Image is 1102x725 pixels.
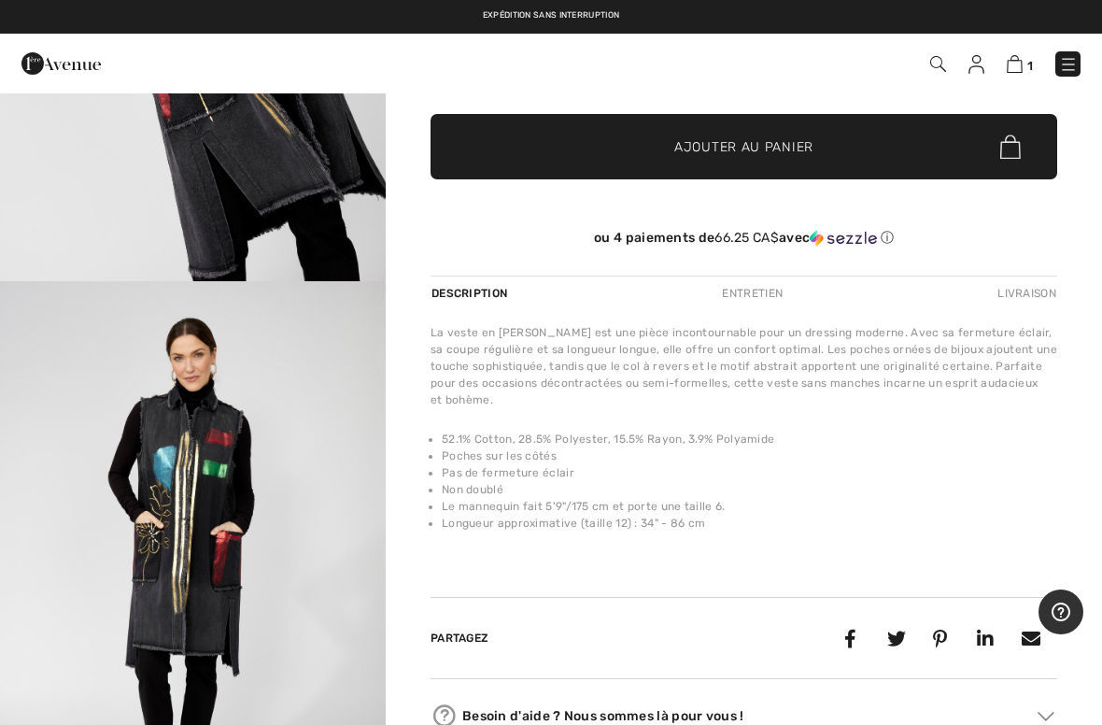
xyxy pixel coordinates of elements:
div: La veste en [PERSON_NAME] est une pièce incontournable pour un dressing moderne. Avec sa fermetur... [431,324,1057,408]
button: Ajouter au panier [431,114,1057,179]
img: Bag.svg [1000,135,1021,159]
a: 1ère Avenue [21,53,101,71]
a: Expédition sans interruption [483,10,619,20]
li: Poches sur les côtés [442,448,1057,464]
div: ou 4 paiements de avec [431,230,1057,247]
iframe: Ouvre un widget dans lequel vous pouvez trouver plus d’informations [1038,590,1083,636]
img: Panier d'achat [1007,55,1023,73]
img: Sezzle [810,230,877,247]
a: 1 [1007,52,1033,75]
img: Mes infos [968,55,984,74]
div: Livraison [993,277,1057,310]
img: Arrow2.svg [1038,712,1054,721]
div: Description [431,277,512,310]
div: ou 4 paiements de66.25 CA$avecSezzle Cliquez pour en savoir plus sur Sezzle [431,230,1057,253]
img: Recherche [930,56,946,72]
li: Pas de fermeture éclair [442,464,1057,481]
li: Le mannequin fait 5'9"/175 cm et porte une taille 6. [442,498,1057,515]
span: Ajouter au panier [674,137,813,157]
div: Entretien [706,277,798,310]
li: Longueur approximative (taille 12) : 34" - 86 cm [442,515,1057,532]
span: 1 [1027,59,1033,73]
li: Non doublé [442,481,1057,498]
span: Partagez [431,632,488,645]
img: 1ère Avenue [21,45,101,82]
li: 52.1% Cotton, 28.5% Polyester, 15.5% Rayon, 3.9% Polyamide [442,431,1057,448]
span: 66.25 CA$ [714,230,779,246]
img: Menu [1059,55,1078,74]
